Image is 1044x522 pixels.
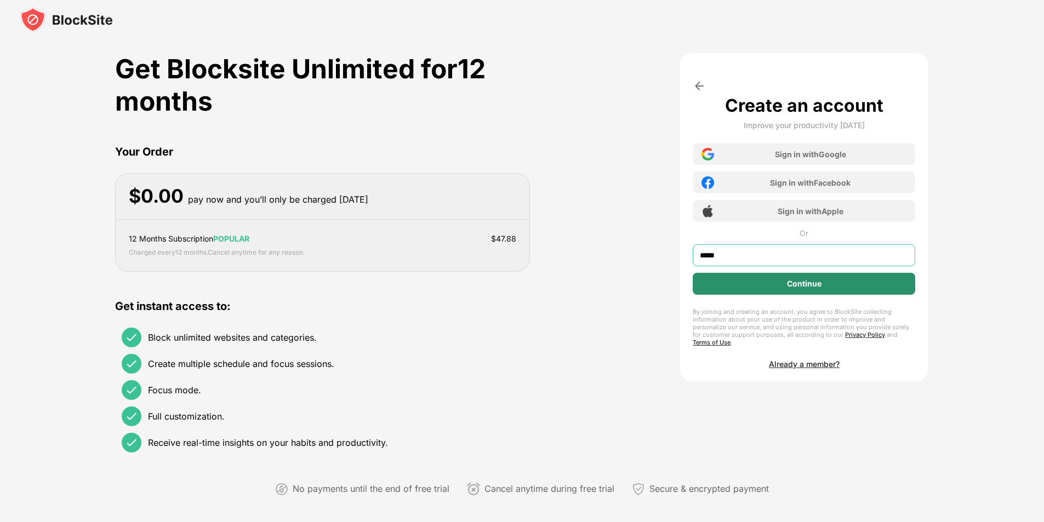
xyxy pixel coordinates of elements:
div: Secure & encrypted payment [649,481,769,497]
div: Cancel anytime during free trial [484,481,614,497]
img: apple-icon.png [701,205,714,217]
div: Already a member? [769,359,840,369]
img: secured-payment [632,483,645,496]
div: $ 47.88 [491,233,516,245]
div: Or [800,228,808,238]
div: By joining and creating an account, you agree to BlockSite collecting information about your use ... [693,308,915,346]
div: Improve your productivity [DATE] [744,121,865,130]
img: arrow-back.svg [693,79,706,93]
div: Create multiple schedule and focus sessions. [148,358,334,369]
div: Get instant access to: [115,298,530,314]
div: $ 0.00 [129,185,184,208]
a: Privacy Policy [845,331,885,339]
img: check.svg [125,357,138,370]
img: facebook-icon.png [701,176,714,189]
div: Continue [787,279,821,288]
div: No payments until the end of free trial [293,481,449,497]
div: Receive real-time insights on your habits and productivity. [148,437,388,448]
div: Sign in with Facebook [770,178,851,187]
div: Block unlimited websites and categories. [148,332,317,343]
img: google-icon.png [701,148,714,160]
div: Sign in with Apple [778,206,843,216]
img: not-paying [275,483,288,496]
span: POPULAR [213,234,249,243]
div: Sign in with Google [775,150,846,159]
div: Your Order [115,144,530,160]
img: check.svg [125,383,138,397]
div: Get Blocksite Unlimited for 12 months [115,53,530,117]
img: check.svg [125,410,138,423]
div: Charged every 12 months . Cancel anytime for any reason. [129,247,305,258]
div: pay now and you’ll only be charged [DATE] [188,192,368,208]
div: Create an account [725,95,883,116]
div: 12 Months Subscription [129,233,249,245]
img: check.svg [125,331,138,344]
img: cancel-anytime [467,483,480,496]
div: Focus mode. [148,385,201,395]
div: Full customization. [148,411,225,422]
a: Terms of Use [693,339,731,346]
img: blocksite-icon-black.svg [20,7,113,33]
img: check.svg [125,436,138,449]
